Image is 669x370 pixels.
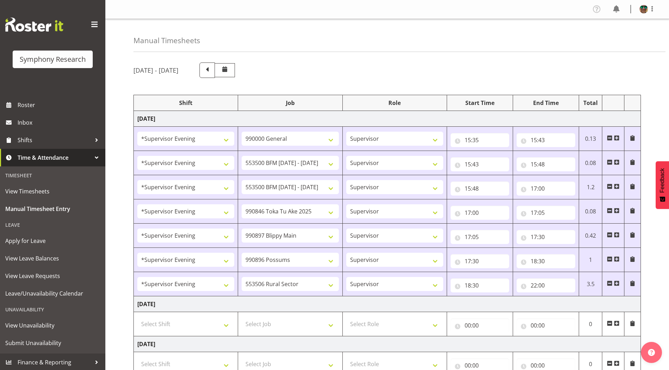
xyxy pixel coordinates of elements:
[517,206,575,220] input: Click to select...
[648,349,655,356] img: help-xxl-2.png
[5,186,100,197] span: View Timesheets
[451,206,509,220] input: Click to select...
[133,66,178,74] h5: [DATE] - [DATE]
[517,278,575,292] input: Click to select...
[2,183,104,200] a: View Timesheets
[18,135,91,145] span: Shifts
[134,336,641,352] td: [DATE]
[2,250,104,267] a: View Leave Balances
[2,317,104,334] a: View Unavailability
[517,99,575,107] div: End Time
[583,99,599,107] div: Total
[5,236,100,246] span: Apply for Leave
[579,224,602,248] td: 0.42
[579,248,602,272] td: 1
[579,127,602,151] td: 0.13
[2,302,104,317] div: Unavailability
[5,253,100,264] span: View Leave Balances
[134,111,641,127] td: [DATE]
[579,151,602,175] td: 0.08
[2,267,104,285] a: View Leave Requests
[517,254,575,268] input: Click to select...
[451,318,509,332] input: Click to select...
[656,161,669,209] button: Feedback - Show survey
[517,157,575,171] input: Click to select...
[2,168,104,183] div: Timesheet
[133,37,200,45] h4: Manual Timesheets
[517,230,575,244] input: Click to select...
[134,296,641,312] td: [DATE]
[5,204,100,214] span: Manual Timesheet Entry
[5,288,100,299] span: Leave/Unavailability Calendar
[659,168,665,193] span: Feedback
[2,285,104,302] a: Leave/Unavailability Calendar
[2,232,104,250] a: Apply for Leave
[2,200,104,218] a: Manual Timesheet Entry
[579,199,602,224] td: 0.08
[18,357,91,368] span: Finance & Reporting
[451,133,509,147] input: Click to select...
[517,133,575,147] input: Click to select...
[517,181,575,196] input: Click to select...
[451,278,509,292] input: Click to select...
[5,338,100,348] span: Submit Unavailability
[5,320,100,331] span: View Unavailability
[242,99,339,107] div: Job
[451,181,509,196] input: Click to select...
[2,218,104,232] div: Leave
[18,152,91,163] span: Time & Attendance
[517,318,575,332] input: Click to select...
[579,272,602,296] td: 3.5
[451,230,509,244] input: Click to select...
[346,99,443,107] div: Role
[18,117,102,128] span: Inbox
[5,18,63,32] img: Rosterit website logo
[5,271,100,281] span: View Leave Requests
[451,99,509,107] div: Start Time
[640,5,648,13] img: said-a-husainf550afc858a57597b0cc8f557ce64376.png
[451,157,509,171] input: Click to select...
[2,334,104,352] a: Submit Unavailability
[451,254,509,268] input: Click to select...
[18,100,102,110] span: Roster
[579,312,602,336] td: 0
[20,54,86,65] div: Symphony Research
[137,99,234,107] div: Shift
[579,175,602,199] td: 1.2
